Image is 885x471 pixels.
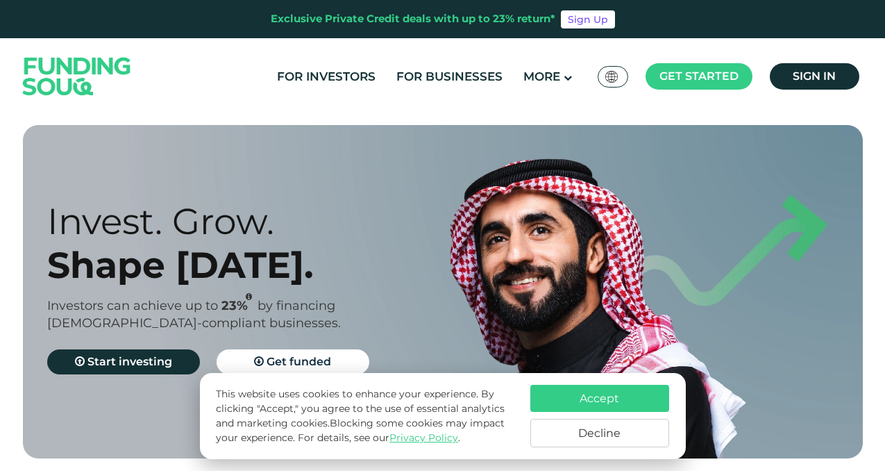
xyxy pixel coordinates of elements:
span: Get funded [267,355,331,368]
a: For Investors [273,65,379,88]
button: Accept [530,385,669,412]
span: Get started [659,69,739,83]
a: Start investing [47,349,200,374]
img: SA Flag [605,71,618,83]
span: More [523,69,560,83]
div: Exclusive Private Credit deals with up to 23% return* [271,11,555,27]
div: Invest. Grow. [47,199,467,243]
span: Start investing [87,355,172,368]
span: For details, see our . [298,431,460,444]
p: This website uses cookies to enhance your experience. By clicking "Accept," you agree to the use ... [216,387,516,445]
img: Logo [9,41,145,111]
i: 23% IRR (expected) ~ 15% Net yield (expected) [246,293,252,301]
span: Blocking some cookies may impact your experience. [216,417,505,444]
span: by financing [DEMOGRAPHIC_DATA]-compliant businesses. [47,298,341,331]
span: Investors can achieve up to [47,298,218,313]
button: Decline [530,419,669,447]
span: 23% [221,298,258,313]
a: Sign in [770,63,859,90]
div: Shape [DATE]. [47,243,467,287]
a: Sign Up [561,10,615,28]
a: For Businesses [393,65,506,88]
a: Get funded [217,349,369,374]
a: Privacy Policy [389,431,458,444]
span: Sign in [793,69,836,83]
